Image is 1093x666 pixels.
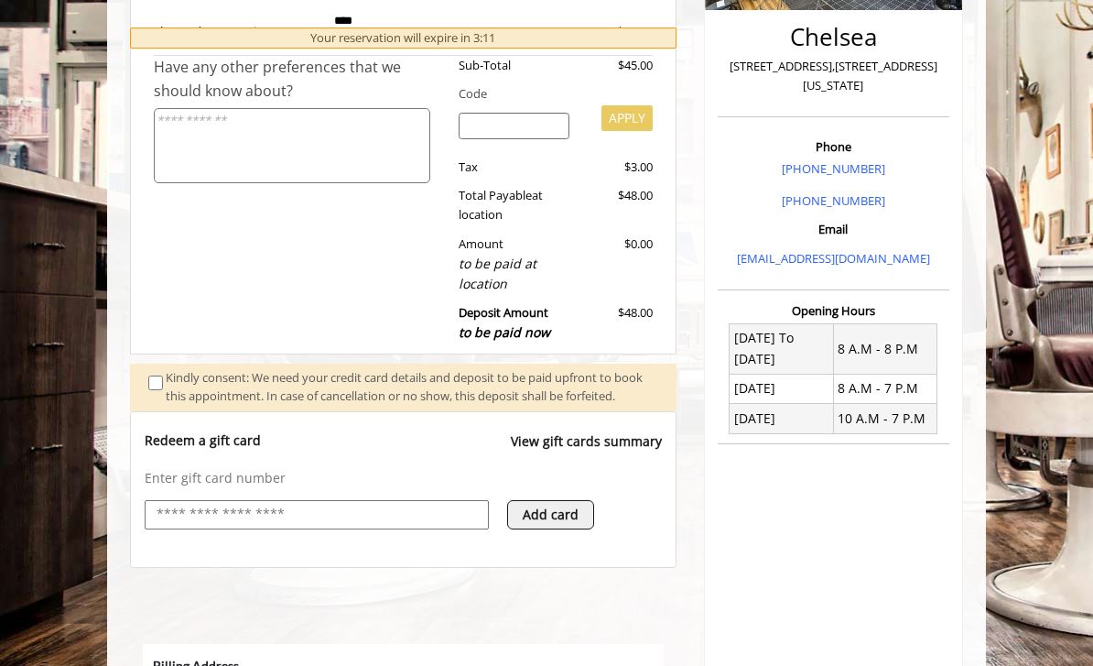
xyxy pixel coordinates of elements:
div: $0.00 [583,235,653,295]
td: 8 A.M - 7 P.M [833,374,936,403]
h3: Opening Hours [718,304,949,317]
label: City [10,178,34,193]
div: Your reservation will expire in 3:11 [130,27,676,49]
div: Kindly consent: We need your credit card details and deposit to be paid upfront to book this appo... [166,368,658,407]
td: 8 A.M - 8 P.M [833,323,936,374]
p: Redeem a gift card [145,431,261,450]
td: 10 A.M - 7 P.M [833,404,936,433]
div: Tax [445,158,583,177]
b: Billing Address [10,14,96,29]
label: Country [10,308,63,323]
b: Deposit Amount [459,304,550,341]
label: Address Line 2 [10,113,93,128]
div: $48.00 [583,186,653,224]
div: Code [445,84,653,104]
td: [DATE] [730,374,833,403]
td: [DATE] [730,404,833,433]
div: $45.00 [583,56,653,75]
label: Zip Code [10,243,67,258]
h3: Email [722,223,945,235]
span: to be paid now [459,323,550,341]
button: APPLY [601,105,653,131]
div: Amount [445,235,583,295]
p: Enter gift card number [145,469,662,487]
a: [PHONE_NUMBER] [782,192,885,209]
a: View gift cards summary [511,431,662,469]
label: Address Line 1 [10,48,93,63]
div: Have any other preferences that we should know about? [154,56,445,103]
td: [DATE] To [DATE] [730,323,833,374]
button: Add card [507,500,594,530]
div: $45.00 [569,22,652,41]
div: $3.00 [583,158,653,177]
div: Total Payable [445,186,583,224]
h2: Chelsea [722,24,945,50]
a: [EMAIL_ADDRESS][DOMAIN_NAME] [737,250,930,267]
button: Submit [454,373,511,401]
div: $48.00 [583,303,653,343]
td: The Made Man Haircut [154,3,320,56]
p: [STREET_ADDRESS],[STREET_ADDRESS][US_STATE] [722,57,945,95]
a: [PHONE_NUMBER] [782,160,885,177]
div: to be paid at location [459,254,569,295]
div: Sub-Total [445,56,583,75]
h3: Phone [722,140,945,153]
